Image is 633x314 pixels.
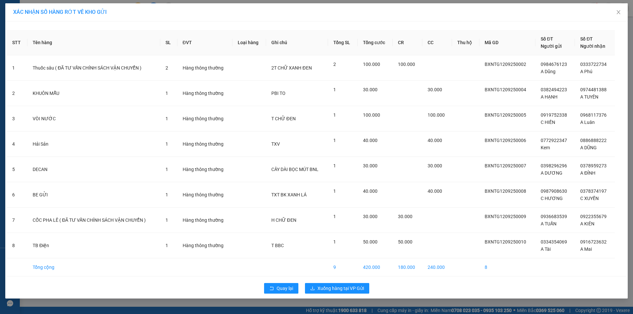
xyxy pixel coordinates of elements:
span: 100.000 [398,62,415,67]
span: A Mai [580,246,592,252]
span: T CHỮ ĐEN [271,116,295,121]
span: A DƯƠNG [541,170,562,176]
span: TXV [271,141,280,147]
span: 30.000 [363,214,377,219]
span: Quay lại [277,285,293,292]
span: 50.000 [363,239,377,244]
td: 8 [7,233,27,258]
span: Người gửi [541,43,562,49]
span: 0919752338 [541,112,567,118]
th: CR [393,30,422,55]
button: Close [609,3,628,22]
td: Hàng thông thường [177,208,233,233]
span: 0378959273 [580,163,607,168]
span: 1 [166,243,168,248]
span: BXNTG1209250006 [485,138,526,143]
th: STT [7,30,27,55]
span: 1 [333,214,336,219]
span: 30.000 [363,87,377,92]
span: 40.000 [428,188,442,194]
span: 100.000 [363,62,380,67]
span: 0378374197 [580,188,607,194]
td: Hàng thông thường [177,106,233,131]
td: 3 [7,106,27,131]
span: 0398296296 [541,163,567,168]
td: 9 [328,258,357,276]
td: 7 [7,208,27,233]
button: rollbackQuay lại [264,283,298,294]
span: A THY - 0913661157 [35,12,84,17]
td: 420.000 [358,258,393,276]
span: BXNTG1209250007 [485,163,526,168]
td: BE GỬI [27,182,160,208]
span: 46138_mykhanhtb.tienoanh - In: [35,25,133,36]
span: 40.000 [363,138,377,143]
span: 30.000 [428,163,442,168]
th: CC [422,30,452,55]
td: KHUÔN MẪU [27,81,160,106]
span: A Phú [580,69,592,74]
td: DECAN [27,157,160,182]
span: A TUẤN [541,221,557,226]
span: 1 [333,239,336,244]
span: 2 [166,65,168,71]
td: 8 [479,258,535,276]
th: SL [160,30,177,55]
span: 0382494223 [541,87,567,92]
span: Kho 47 - Bến Xe Ngã Tư Ga [47,4,125,11]
span: BXNTG1209250010 [485,239,526,244]
td: Hàng thông thường [177,182,233,208]
span: Xuống hàng tại VP Gửi [317,285,364,292]
span: TXT BK XANH LÁ [271,192,307,197]
span: 20:47:13 [DATE] [35,25,133,36]
span: A KIÊN [580,221,594,226]
button: downloadXuống hàng tại VP Gửi [305,283,369,294]
span: Kem [541,145,550,150]
span: Số ĐT [580,36,593,42]
span: 1 [166,116,168,121]
td: Hàng thông thường [177,55,233,81]
span: 0922355679 [580,214,607,219]
th: Ghi chú [266,30,328,55]
span: Gửi: [35,4,125,11]
th: Tổng SL [328,30,357,55]
span: BXNTG1209250002 [485,62,526,67]
span: 2 [333,62,336,67]
th: ĐVT [177,30,233,55]
td: 1 [7,55,27,81]
span: Người nhận [580,43,605,49]
td: Hải Sản [27,131,160,157]
span: 1 [166,167,168,172]
span: BXNTG1209250009 [485,214,526,219]
th: Mã GD [479,30,535,55]
span: BXNTG1209250005 [485,112,526,118]
span: A TUYÊN [580,94,598,100]
span: 0334354069 [541,239,567,244]
span: close [616,10,621,15]
td: 5 [7,157,27,182]
span: 0886888222 [580,138,607,143]
span: BXNTG1209250013 - [35,19,133,36]
span: 50.000 [398,239,412,244]
span: Số ĐT [541,36,553,42]
span: 40.000 [363,188,377,194]
td: 4 [7,131,27,157]
span: 2T CHỮ XANH ĐEN [271,65,312,71]
span: 0916723632 [580,239,607,244]
span: 1 [166,192,168,197]
td: 240.000 [422,258,452,276]
span: 30.000 [363,163,377,168]
span: A Dũng [541,69,556,74]
span: rollback [269,286,274,291]
td: Hàng thông thường [177,131,233,157]
th: Thu hộ [452,30,479,55]
span: 40.000 [428,138,442,143]
span: PBI TO [271,91,286,96]
td: TB Điện [27,233,160,258]
span: A ĐỈNH [580,170,595,176]
span: CÂY DÀI BỌC MÚT BNL [271,167,318,172]
td: Hàng thông thường [177,233,233,258]
td: Hàng thông thường [177,157,233,182]
span: 0936683539 [541,214,567,219]
th: Tổng cước [358,30,393,55]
